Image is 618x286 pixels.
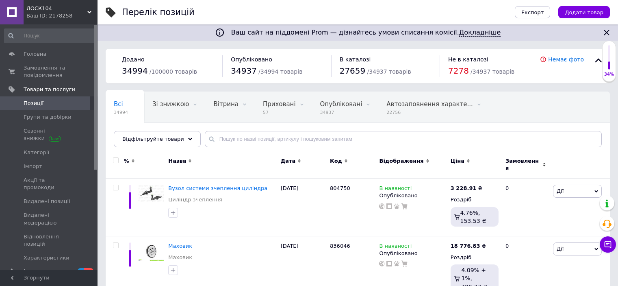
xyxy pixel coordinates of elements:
span: / 34937 товарів [367,68,411,75]
span: Експорт [521,9,544,15]
span: Вітрина [213,100,238,108]
span: / 34994 товарів [258,68,302,75]
span: 34994 [114,109,128,116]
input: Пошук [4,28,96,43]
div: Роздріб [451,254,499,261]
span: Опубліковано [231,56,272,63]
span: 4.09% + 1%, [461,267,486,282]
span: Дата [281,157,296,165]
span: В наявності [379,185,412,194]
span: 4 [78,268,84,275]
span: Видалені модерацією [24,212,75,226]
span: Опубліковані [320,100,362,108]
a: Маховик [168,243,192,249]
div: [DATE] [279,179,328,236]
span: Групи та добірки [24,114,72,121]
span: Автозаповнення характе... [114,131,200,139]
span: Імпорт [24,163,42,170]
span: 57 [263,109,296,116]
b: 3 228.91 [451,185,477,191]
span: [DEMOGRAPHIC_DATA] [24,268,84,275]
span: Видалені позиції [24,198,70,205]
span: Головна [24,50,46,58]
span: Ваш сайт на піддомені Prom — дізнайтесь умови списання комісії. [231,28,501,37]
a: Докладніше [459,28,501,37]
button: Додати товар [558,6,610,18]
a: Циліндр зчеплення [168,196,222,203]
b: 18 776.83 [451,243,480,249]
span: Зі знижкою [152,100,189,108]
div: Роздріб [451,196,499,203]
span: Відновлення позицій [24,233,75,248]
span: 22756 [386,109,473,116]
span: Автозаповнення характе... [386,100,473,108]
div: Автозаповнення характеристик [378,92,489,123]
span: % [124,157,129,165]
span: Додати товар [565,9,603,15]
span: Акції та промокоди [24,177,75,191]
div: Перелік позицій [122,8,195,17]
span: Товари та послуги [24,86,75,93]
span: Всі [114,100,123,108]
span: Замовлення та повідомлення [24,64,75,79]
div: ₴ [451,242,486,250]
span: Характеристики [24,254,69,262]
a: Маховик [168,254,192,261]
span: Не в каталозі [448,56,488,63]
span: / 100000 товарів [150,68,197,75]
span: Замовлення [505,157,540,172]
span: 4.76%, 153.53 ₴ [460,210,486,224]
button: Експорт [515,6,551,18]
div: Автозаповнення характеристик [106,123,217,154]
span: Відображення [379,157,423,165]
span: 34937 [231,66,257,76]
div: 0 [501,179,551,236]
span: Категорії [24,149,49,156]
div: Опубліковано [379,250,446,257]
button: Чат з покупцем [600,236,616,253]
img: Рабочий цилиндр сцепления [138,185,164,202]
div: Ваш ID: 2178258 [26,12,98,20]
span: 34994 [122,66,148,76]
a: Немає фото [548,56,584,63]
img: Маховик [138,242,164,262]
span: 7278 [448,66,469,76]
span: Код [330,157,342,165]
span: Ціна [451,157,464,165]
span: ЛОСК104 [26,5,87,12]
span: 836046 [330,243,350,249]
span: Позиції [24,100,43,107]
div: ₴ [451,185,482,192]
span: Відфільтруйте товари [122,136,184,142]
span: Приховані [263,100,296,108]
input: Пошук по назві позиції, артикулу і пошуковим запитам [205,131,602,147]
svg: Закрити [602,28,611,37]
div: 34% [603,72,616,77]
span: В каталозі [340,56,371,63]
span: Додано [122,56,144,63]
span: / 34937 товарів [471,68,514,75]
span: Дії [557,246,564,252]
span: В наявності [379,243,412,251]
span: 27659 [340,66,366,76]
span: 804750 [330,185,350,191]
div: Опубліковано [379,192,446,199]
span: 29 [84,268,93,275]
span: 34937 [320,109,362,116]
span: Сезонні знижки [24,127,75,142]
a: Вузол системи зчеплення циліндра [168,185,267,191]
span: Назва [168,157,186,165]
span: Дії [557,188,564,194]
